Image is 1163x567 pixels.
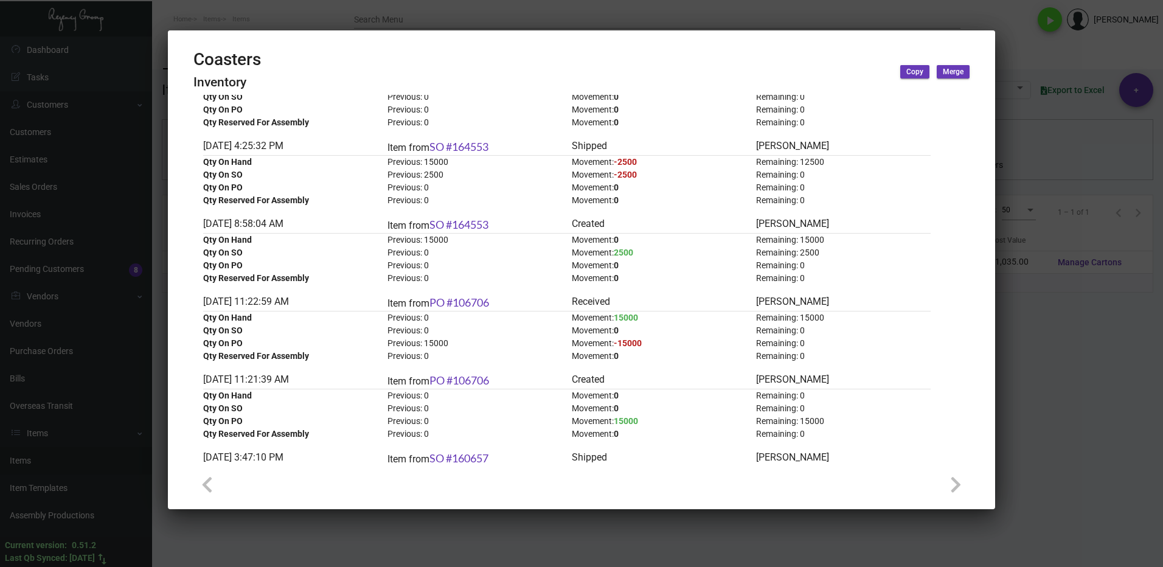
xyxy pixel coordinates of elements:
div: Remaining: 0 [756,169,931,181]
div: Qty On SO [203,91,378,103]
div: Remaining: 0 [756,389,931,402]
div: Remaining: 0 [756,116,931,129]
div: Movement: [572,259,746,272]
span: 0 [614,273,619,283]
div: Movement: [572,156,746,169]
div: Qty Reserved For Assembly [203,428,378,440]
div: Movement: [572,350,746,363]
a: PO #106706 [429,296,489,309]
div: Remaining: 0 [756,181,931,194]
div: Remaining: 0 [756,337,931,350]
span: 0 [614,92,619,102]
div: Movement: [572,234,746,246]
div: [PERSON_NAME] [756,294,931,311]
span: 15000 [614,416,638,426]
div: Qty Reserved For Assembly [203,350,378,363]
span: 0 [614,403,619,413]
div: 0.51.2 [72,539,96,552]
span: 0 [614,351,619,361]
div: Qty Reserved For Assembly [203,272,378,285]
span: -2500 [614,157,637,167]
h2: Coasters [193,49,261,70]
span: 0 [614,391,619,400]
div: Remaining: 2500 [756,246,931,259]
div: [DATE] 11:22:59 AM [203,294,378,311]
div: Remaining: 0 [756,272,931,285]
span: 0 [614,325,619,335]
span: 0 [614,195,619,205]
div: Remaining: 12500 [756,156,931,169]
div: Previous: 15000 [387,156,562,169]
div: Remaining: 0 [756,91,931,103]
span: 15000 [614,313,638,322]
div: Item from [387,217,562,233]
div: Previous: 2500 [387,169,562,181]
div: Previous: 0 [387,272,562,285]
span: 0 [614,429,619,439]
div: Item from [387,294,562,311]
div: Qty On PO [203,337,378,350]
div: Previous: 15000 [387,337,562,350]
div: Remaining: 0 [756,324,931,337]
div: Qty On SO [203,246,378,259]
div: Movement: [572,116,746,129]
div: Qty On PO [203,181,378,194]
div: Movement: [572,402,746,415]
div: Movement: [572,246,746,259]
div: Qty On Hand [203,234,378,246]
div: Created [572,217,746,233]
div: Current version: [5,539,67,552]
div: Previous: 0 [387,246,562,259]
div: Qty On PO [203,259,378,272]
div: Item from [387,372,562,389]
div: Previous: 0 [387,91,562,103]
h4: Inventory [193,75,261,90]
div: Movement: [572,169,746,181]
div: Qty On PO [203,103,378,116]
span: 2500 [614,248,633,257]
div: Previous: 0 [387,259,562,272]
div: Shipped [572,139,746,155]
div: [DATE] 8:58:04 AM [203,217,378,233]
div: Qty On SO [203,324,378,337]
div: [PERSON_NAME] [756,217,931,233]
div: Remaining: 15000 [756,311,931,324]
div: Previous: 0 [387,103,562,116]
span: Copy [906,67,923,77]
div: [DATE] 11:21:39 AM [203,372,378,389]
div: [PERSON_NAME] [756,450,931,467]
div: Previous: 0 [387,311,562,324]
div: Qty On Hand [203,311,378,324]
div: Remaining: 0 [756,259,931,272]
div: Received [572,294,746,311]
div: Previous: 0 [387,389,562,402]
div: Remaining: 0 [756,350,931,363]
div: [PERSON_NAME] [756,372,931,389]
div: Remaining: 0 [756,402,931,415]
div: Remaining: 0 [756,103,931,116]
div: Created [572,372,746,389]
div: Qty On SO [203,169,378,181]
div: Movement: [572,337,746,350]
div: Movement: [572,91,746,103]
div: [PERSON_NAME] [756,139,931,155]
div: Qty Reserved For Assembly [203,116,378,129]
div: Movement: [572,194,746,207]
span: 0 [614,105,619,114]
div: Remaining: 15000 [756,234,931,246]
a: PO #106706 [429,374,489,387]
div: Previous: 0 [387,428,562,440]
div: Movement: [572,389,746,402]
div: Previous: 0 [387,402,562,415]
span: 0 [614,235,619,245]
span: 0 [614,183,619,192]
div: Previous: 0 [387,181,562,194]
div: Qty Reserved For Assembly [203,194,378,207]
button: Merge [937,65,970,78]
div: Last Qb Synced: [DATE] [5,552,95,565]
div: Movement: [572,181,746,194]
div: Remaining: 0 [756,194,931,207]
div: Movement: [572,428,746,440]
div: Remaining: 15000 [756,415,931,428]
span: -15000 [614,338,642,348]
